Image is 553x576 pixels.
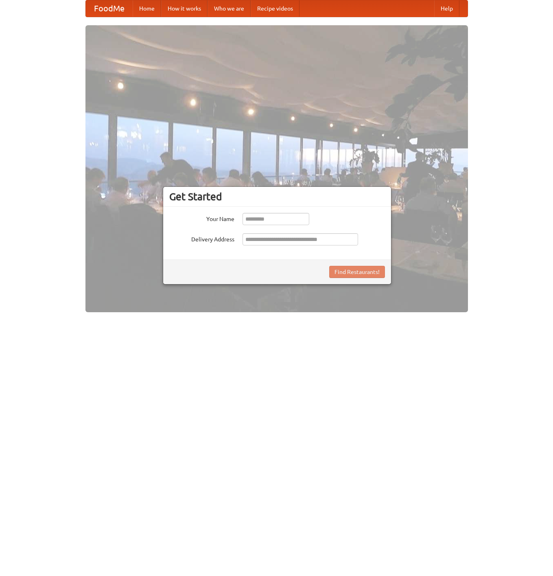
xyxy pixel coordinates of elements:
[169,191,385,203] h3: Get Started
[86,0,133,17] a: FoodMe
[329,266,385,278] button: Find Restaurants!
[434,0,459,17] a: Help
[169,213,234,223] label: Your Name
[161,0,208,17] a: How it works
[133,0,161,17] a: Home
[251,0,299,17] a: Recipe videos
[208,0,251,17] a: Who we are
[169,233,234,243] label: Delivery Address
